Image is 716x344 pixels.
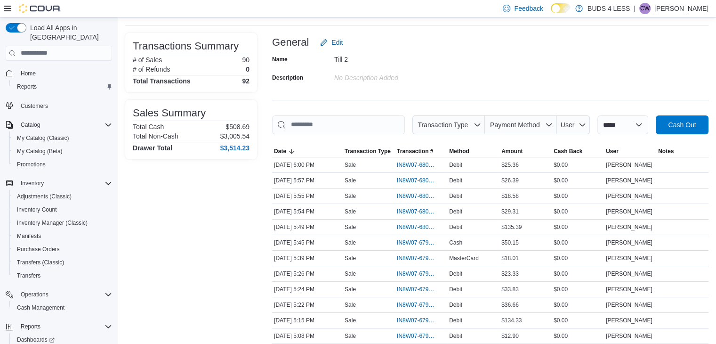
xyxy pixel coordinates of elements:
[604,146,656,157] button: User
[552,253,604,264] div: $0.00
[501,223,522,231] span: $135.39
[242,56,249,64] p: 90
[397,237,445,248] button: IN8W07-679995
[316,33,346,52] button: Edit
[397,190,445,202] button: IN8W07-680018
[17,321,44,332] button: Reports
[397,253,445,264] button: IN8W07-679982
[501,254,519,262] span: $18.01
[272,330,343,342] div: [DATE] 5:08 PM
[9,256,116,269] button: Transfers (Classic)
[397,206,445,217] button: IN8W07-680015
[449,254,479,262] span: MasterCard
[656,115,708,134] button: Cash Out
[490,121,540,129] span: Payment Method
[272,206,343,217] div: [DATE] 5:54 PM
[9,229,116,243] button: Manifests
[133,56,162,64] h6: # of Sales
[449,223,462,231] span: Debit
[397,317,436,324] span: IN8W07-679923
[21,102,48,110] span: Customers
[13,191,112,202] span: Adjustments (Classic)
[449,177,462,184] span: Debit
[556,115,590,134] button: User
[397,332,436,340] span: IN8W07-679911
[485,115,556,134] button: Payment Method
[133,123,164,131] h6: Total Cash
[634,3,636,14] p: |
[501,161,519,169] span: $25.36
[397,221,445,233] button: IN8W07-680007
[26,23,112,42] span: Load All Apps in [GEOGRAPHIC_DATA]
[133,77,191,85] h4: Total Transactions
[552,330,604,342] div: $0.00
[449,192,462,200] span: Debit
[13,244,112,255] span: Purchase Orders
[17,259,64,266] span: Transfers (Classic)
[418,121,468,129] span: Transaction Type
[397,301,436,309] span: IN8W07-679942
[13,159,49,170] a: Promotions
[13,146,112,157] span: My Catalog (Beta)
[9,269,116,282] button: Transfers
[17,206,57,213] span: Inventory Count
[220,132,249,140] p: $3,005.54
[397,254,436,262] span: IN8W07-679982
[17,134,69,142] span: My Catalog (Classic)
[345,223,356,231] p: Sale
[345,286,356,293] p: Sale
[13,302,68,313] a: Cash Management
[17,289,112,300] span: Operations
[345,208,356,215] p: Sale
[501,317,522,324] span: $134.33
[9,216,116,229] button: Inventory Manager (Classic)
[397,159,445,171] button: IN8W07-680025
[13,146,66,157] a: My Catalog (Beta)
[9,190,116,203] button: Adjustments (Classic)
[133,107,206,119] h3: Sales Summary
[13,81,112,92] span: Reports
[2,66,116,80] button: Home
[272,221,343,233] div: [DATE] 5:49 PM
[2,118,116,131] button: Catalog
[13,270,44,281] a: Transfers
[345,270,356,278] p: Sale
[606,254,652,262] span: [PERSON_NAME]
[17,119,44,131] button: Catalog
[133,41,239,52] h3: Transactions Summary
[17,336,55,344] span: Dashboards
[552,146,604,157] button: Cash Back
[133,144,172,152] h4: Drawer Total
[13,217,112,229] span: Inventory Manager (Classic)
[272,253,343,264] div: [DATE] 5:39 PM
[2,177,116,190] button: Inventory
[13,204,112,215] span: Inventory Count
[654,3,708,14] p: [PERSON_NAME]
[133,132,178,140] h6: Total Non-Cash
[17,289,52,300] button: Operations
[272,37,309,48] h3: General
[501,270,519,278] span: $23.33
[9,80,116,93] button: Reports
[9,243,116,256] button: Purchase Orders
[272,190,343,202] div: [DATE] 5:55 PM
[272,159,343,171] div: [DATE] 6:00 PM
[133,66,170,73] h6: # of Refunds
[17,83,37,90] span: Reports
[9,301,116,314] button: Cash Management
[21,70,36,77] span: Home
[13,81,40,92] a: Reports
[17,178,112,189] span: Inventory
[606,177,652,184] span: [PERSON_NAME]
[13,217,91,229] a: Inventory Manager (Classic)
[13,302,112,313] span: Cash Management
[17,232,41,240] span: Manifests
[345,317,356,324] p: Sale
[501,177,519,184] span: $26.39
[499,146,552,157] button: Amount
[397,147,433,155] span: Transaction #
[397,270,436,278] span: IN8W07-679953
[606,161,652,169] span: [PERSON_NAME]
[551,3,571,13] input: Dark Mode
